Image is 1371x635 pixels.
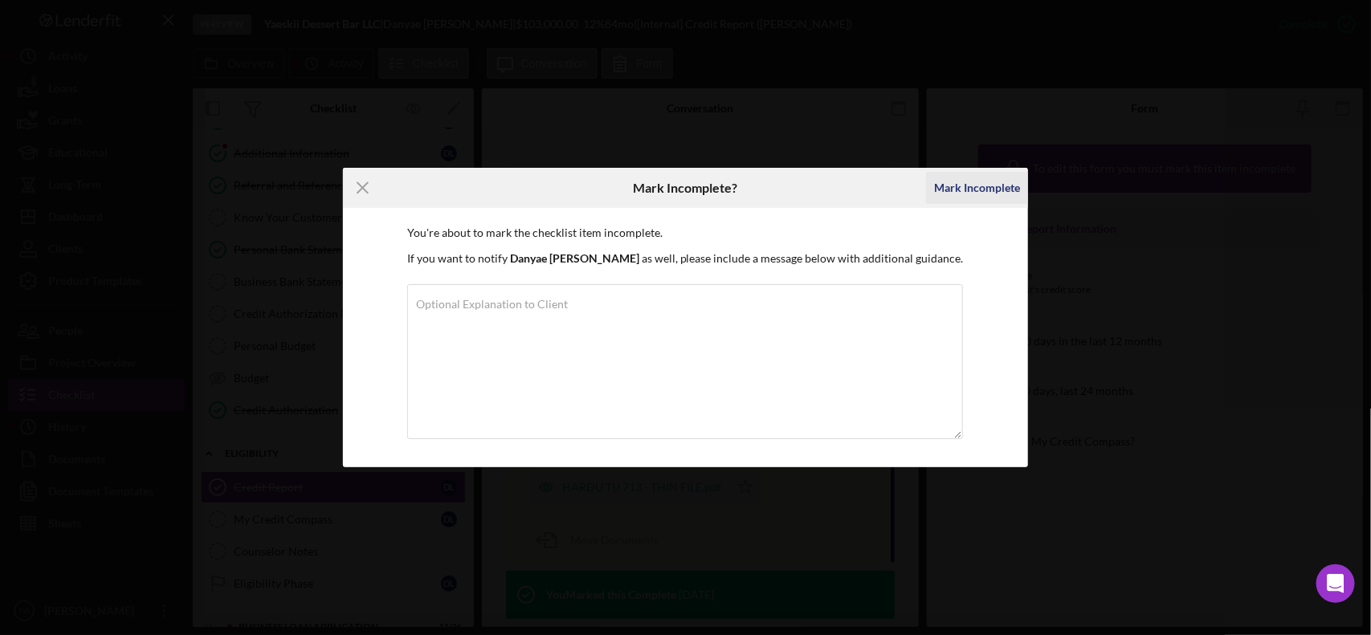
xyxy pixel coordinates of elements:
button: Mark Incomplete [926,172,1028,204]
b: Danyae [PERSON_NAME] [510,251,639,265]
label: Optional Explanation to Client [416,298,568,311]
h6: Mark Incomplete? [634,181,738,195]
div: Open Intercom Messenger [1316,564,1355,603]
p: You're about to mark the checklist item incomplete. [407,224,965,242]
div: Mark Incomplete [934,172,1020,204]
p: If you want to notify as well, please include a message below with additional guidance. [407,250,965,267]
